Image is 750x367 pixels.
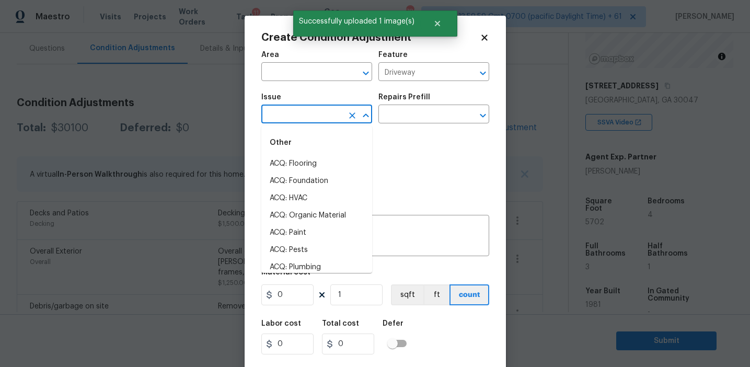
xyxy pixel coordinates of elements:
[261,155,372,173] li: ACQ: Flooring
[261,130,372,155] div: Other
[261,242,372,259] li: ACQ: Pests
[345,108,360,123] button: Clear
[261,259,372,276] li: ACQ: Plumbing
[449,284,489,305] button: count
[261,320,301,327] h5: Labor cost
[359,108,373,123] button: Close
[476,66,490,81] button: Open
[261,224,372,242] li: ACQ: Paint
[391,284,423,305] button: sqft
[261,207,372,224] li: ACQ: Organic Material
[261,51,279,59] h5: Area
[378,94,430,101] h5: Repairs Prefill
[261,173,372,190] li: ACQ: Foundation
[261,94,281,101] h5: Issue
[378,51,408,59] h5: Feature
[322,320,359,327] h5: Total cost
[359,66,373,81] button: Open
[261,190,372,207] li: ACQ: HVAC
[383,320,403,327] h5: Defer
[476,108,490,123] button: Open
[293,10,420,32] span: Successfully uploaded 1 image(s)
[261,32,480,43] h2: Create Condition Adjustment
[420,13,455,34] button: Close
[423,284,449,305] button: ft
